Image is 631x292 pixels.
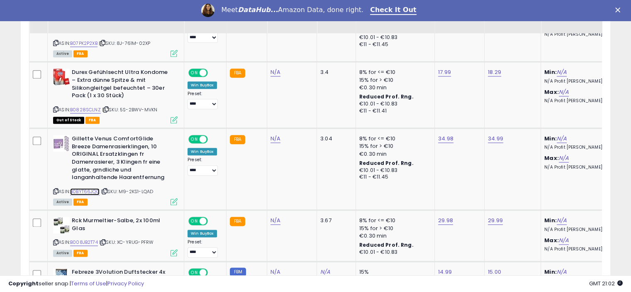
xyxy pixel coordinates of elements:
div: Close [615,7,624,12]
div: €10.01 - €10.83 [359,249,428,256]
b: Min: [544,68,557,76]
img: 41zSaaeBkQL._SL40_.jpg [53,135,70,152]
div: 15% for > €10 [359,225,428,232]
b: Max: [544,236,559,244]
div: seller snap | | [8,280,144,288]
b: Min: [544,216,557,224]
span: | SKU: XC-YRUG-PFRW [99,239,153,245]
div: €10.01 - €10.83 [359,34,428,41]
b: Gillette Venus ComfortGlide Breeze Damenrasierklingen, 10 ORIGINAL Ersatzklingen fr Damenrasierer... [72,135,173,183]
small: FBA [230,217,245,226]
div: €11 - €11.45 [359,41,428,48]
div: ASIN: [53,217,178,255]
div: €10.01 - €10.83 [359,167,428,174]
div: 3.4 [320,69,349,76]
p: N/A Profit [PERSON_NAME] [544,246,613,252]
small: FBM [230,267,246,276]
span: All listings currently available for purchase on Amazon [53,199,72,206]
span: OFF [207,218,220,225]
div: 8% for <= €10 [359,217,428,224]
b: Max: [544,154,559,162]
span: | SKU: 5S-2BWV-MVKN [102,106,157,113]
img: 514ouPuB9UL._SL40_.jpg [53,217,70,233]
b: Max: [544,88,559,96]
a: N/A [559,154,569,162]
a: B0828SCLNZ [70,106,101,113]
div: 8% for <= €10 [359,69,428,76]
div: 15% for > €10 [359,76,428,84]
a: B0BYT66JQG [70,188,100,195]
i: DataHub... [238,6,278,14]
a: N/A [559,236,569,245]
div: 8% for <= €10 [359,135,428,142]
a: B008JB2T74 [70,239,98,246]
div: €11 - €11.41 [359,108,428,115]
small: FBA [230,135,245,144]
div: Win BuyBox [188,230,217,237]
a: N/A [557,68,567,76]
div: Win BuyBox [188,148,217,155]
div: 15% for > €10 [359,142,428,150]
a: 34.98 [438,135,453,143]
a: N/A [270,216,280,225]
div: Preset: [188,239,220,258]
p: N/A Profit [PERSON_NAME] [544,164,613,170]
span: ON [189,218,200,225]
div: €10.01 - €10.83 [359,101,428,108]
img: Profile image for Georgie [201,4,214,17]
a: Privacy Policy [107,280,144,287]
span: ON [189,136,200,143]
div: Cost (Exc. VAT) [270,4,313,21]
a: 34.99 [488,135,503,143]
b: Min: [544,135,557,142]
b: Reduced Prof. Rng. [359,93,414,100]
a: 29.99 [488,216,503,225]
a: 29.98 [438,216,453,225]
div: €0.30 min [359,84,428,91]
p: N/A Profit [PERSON_NAME] [544,79,613,84]
p: N/A Profit [PERSON_NAME] [544,145,613,150]
b: Reduced Prof. Rng. [359,241,414,248]
span: FBA [73,50,88,57]
span: All listings currently available for purchase on Amazon [53,250,72,257]
p: N/A Profit [PERSON_NAME] [544,32,613,37]
b: Rck Murmeltier-Salbe, 2x 100ml Glas [72,217,173,234]
a: Check It Out [370,6,417,15]
a: 17.99 [438,68,451,76]
span: All listings currently available for purchase on Amazon [53,50,72,57]
p: N/A Profit [PERSON_NAME] [544,98,613,104]
div: €0.30 min [359,232,428,240]
span: | SKU: 8J-761M-02XP [99,40,150,47]
div: Preset: [188,157,220,176]
a: Terms of Use [71,280,106,287]
a: N/A [557,135,567,143]
span: | SKU: M9-2KS1-LQAD [101,188,153,195]
div: 3.04 [320,135,349,142]
a: N/A [557,216,567,225]
strong: Copyright [8,280,39,287]
span: 2025-10-7 21:02 GMT [589,280,623,287]
a: 18.29 [488,68,501,76]
span: FBA [85,117,100,124]
div: ASIN: [53,69,178,123]
th: The percentage added to the cost of goods (COGS) that forms the calculator for Min & Max prices. [541,0,620,33]
a: N/A [270,68,280,76]
b: Durex Gefühlsecht Ultra Kondome – Extra dünne Spitze & mit Silikongleitgel befeuchtet – 30er Pack... [72,69,173,101]
span: FBA [73,250,88,257]
p: N/A Profit [PERSON_NAME] [544,227,613,233]
div: Win BuyBox [188,81,217,89]
div: €11 - €11.45 [359,174,428,181]
small: FBA [230,69,245,78]
div: Preset: [188,25,220,43]
span: OFF [207,136,220,143]
b: Reduced Prof. Rng. [359,159,414,167]
span: ON [189,69,200,76]
div: Preset: [188,91,220,110]
span: OFF [207,69,220,76]
div: Meet Amazon Data, done right. [221,6,363,14]
div: €0.30 min [359,150,428,158]
div: ASIN: [53,135,178,204]
div: 3.67 [320,217,349,224]
div: Fulfillment Cost [320,4,352,21]
span: FBA [73,199,88,206]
